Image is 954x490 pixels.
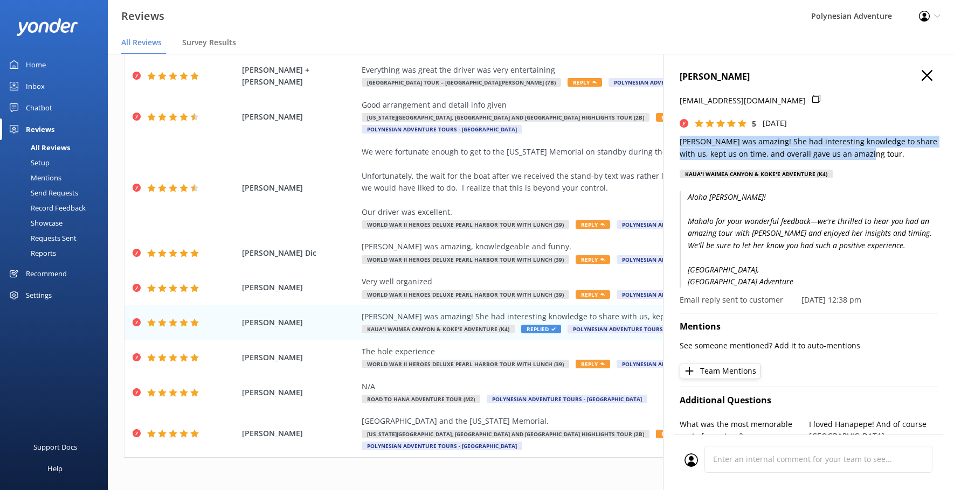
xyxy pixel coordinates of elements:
[801,294,861,306] p: [DATE] 12:38 pm
[242,317,357,328] span: [PERSON_NAME]
[362,276,852,288] div: Very well organized
[362,415,852,427] div: [GEOGRAPHIC_DATA] and the [US_STATE] Memorial.
[362,125,522,134] span: Polynesian Adventure Tours - [GEOGRAPHIC_DATA]
[242,247,357,259] span: [PERSON_NAME] Dic
[6,185,78,200] div: Send Requests
[362,290,569,299] span: World War II Heroes Deluxe Pearl Harbor Tour with Lunch (39)
[362,381,852,393] div: N/A
[752,118,756,129] span: 5
[6,200,86,215] div: Record Feedback
[6,155,50,170] div: Setup
[685,453,698,467] img: user_profile.svg
[487,395,647,403] span: Polynesian Adventure Tours - [GEOGRAPHIC_DATA]
[6,215,108,230] a: Showcase
[362,442,522,450] span: Polynesian Adventure Tours - [GEOGRAPHIC_DATA]
[922,70,932,82] button: Close
[16,18,78,36] img: yonder-white-logo.png
[362,346,852,358] div: The hole experience
[362,99,852,111] div: Good arrangement and detail info given
[362,325,515,333] span: Kaua'i Waimea Canyon & Koke'e Adventure (K4)
[568,325,728,333] span: Polynesian Adventure Tours - [GEOGRAPHIC_DATA]
[656,430,690,438] span: Reply
[33,436,77,458] div: Support Docs
[362,78,561,87] span: [GEOGRAPHIC_DATA] Tour – [GEOGRAPHIC_DATA][PERSON_NAME] (7B)
[680,191,938,288] p: Aloha [PERSON_NAME]! Mahalo for your wonderful feedback—we're thrilled to hear you had an amazing...
[26,75,45,97] div: Inbox
[6,230,108,246] a: Requests Sent
[362,255,569,264] span: World War II Heroes Deluxe Pearl Harbor Tour with Lunch (39)
[763,117,787,129] p: [DATE]
[680,294,783,306] p: Email reply sent to customer
[680,70,938,84] h4: [PERSON_NAME]
[680,320,938,334] h4: Mentions
[680,394,938,408] h4: Additional Questions
[362,146,852,218] div: We were fortunate enough to get to the [US_STATE] Memorial on standby during the ongoing repairs....
[6,140,108,155] a: All Reviews
[680,170,833,178] div: Kaua'i Waimea Canyon & Koke'e Adventure (K4)
[362,220,569,229] span: World War II Heroes Deluxe Pearl Harbor Tour with Lunch (39)
[242,111,357,123] span: [PERSON_NAME]
[680,95,806,107] p: [EMAIL_ADDRESS][DOMAIN_NAME]
[362,64,852,76] div: Everything was great the driver was very entertaining
[362,360,569,368] span: World War II Heroes Deluxe Pearl Harbor Tour with Lunch (39)
[617,255,777,264] span: Polynesian Adventure Tours - [GEOGRAPHIC_DATA]
[617,220,777,229] span: Polynesian Adventure Tours - [GEOGRAPHIC_DATA]
[26,284,52,306] div: Settings
[121,37,162,48] span: All Reviews
[656,113,690,122] span: Reply
[26,97,52,118] div: Chatbot
[521,325,561,333] span: Replied
[809,418,938,454] p: I loved Hanapepe! And of course [GEOGRAPHIC_DATA] was incredible.
[680,363,761,379] button: Team Mentions
[680,136,938,160] p: [PERSON_NAME] was amazing! She had interesting knowledge to share with us, kept us on time, and o...
[242,428,357,439] span: [PERSON_NAME]
[26,118,54,140] div: Reviews
[617,360,777,368] span: Polynesian Adventure Tours - [GEOGRAPHIC_DATA]
[6,246,56,261] div: Reports
[6,246,108,261] a: Reports
[242,182,357,194] span: [PERSON_NAME]
[6,215,63,230] div: Showcase
[6,170,108,185] a: Mentions
[242,387,357,398] span: [PERSON_NAME]
[242,282,357,293] span: [PERSON_NAME]
[576,290,610,299] span: Reply
[6,140,70,155] div: All Reviews
[362,395,480,403] span: Road to Hana Adventure Tour (M2)
[362,430,649,438] span: [US_STATE][GEOGRAPHIC_DATA], [GEOGRAPHIC_DATA] and [GEOGRAPHIC_DATA] Highlights Tour (2B)
[242,64,357,88] span: [PERSON_NAME] + [PERSON_NAME]
[26,263,67,284] div: Recommend
[242,352,357,363] span: [PERSON_NAME]
[182,37,236,48] span: Survey Results
[362,311,852,323] div: [PERSON_NAME] was amazing! She had interesting knowledge to share with us, kept us on time, and o...
[680,340,938,352] p: See someone mentioned? Add it to auto-mentions
[609,78,769,87] span: Polynesian Adventure Tours - [GEOGRAPHIC_DATA]
[6,185,108,200] a: Send Requests
[617,290,777,299] span: Polynesian Adventure Tours - [GEOGRAPHIC_DATA]
[680,418,809,443] p: What was the most memorable part of your tour?
[362,113,649,122] span: [US_STATE][GEOGRAPHIC_DATA], [GEOGRAPHIC_DATA] and [GEOGRAPHIC_DATA] Highlights Tour (2B)
[568,78,602,87] span: Reply
[362,241,852,253] div: [PERSON_NAME] was amazing, knowledgeable and funny.
[576,255,610,264] span: Reply
[576,220,610,229] span: Reply
[6,155,108,170] a: Setup
[6,200,108,215] a: Record Feedback
[6,230,77,246] div: Requests Sent
[576,360,610,368] span: Reply
[121,8,164,25] h3: Reviews
[47,458,63,479] div: Help
[6,170,61,185] div: Mentions
[26,54,46,75] div: Home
